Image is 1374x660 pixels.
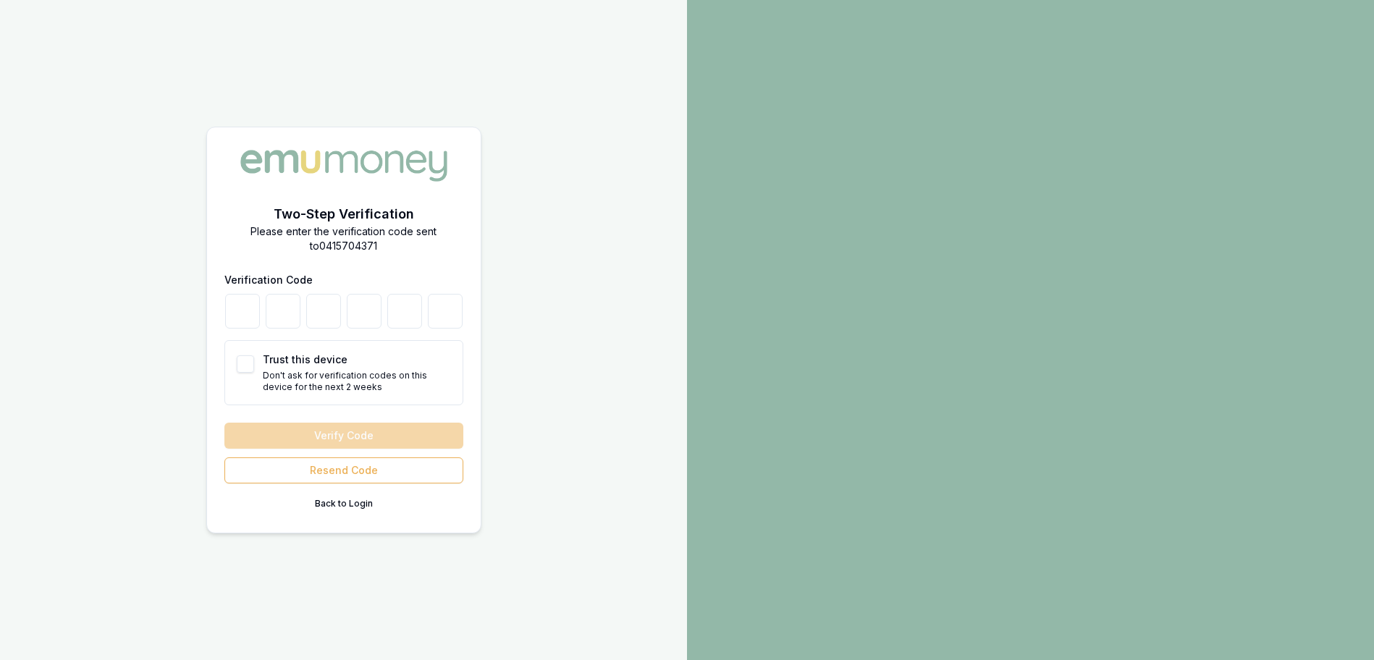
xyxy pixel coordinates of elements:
[224,457,463,483] button: Resend Code
[224,492,463,515] button: Back to Login
[224,224,463,253] p: Please enter the verification code sent to 0415704371
[263,370,451,393] p: Don't ask for verification codes on this device for the next 2 weeks
[224,274,313,286] label: Verification Code
[224,204,463,224] h2: Two-Step Verification
[235,145,452,187] img: Emu Money
[263,353,347,365] label: Trust this device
